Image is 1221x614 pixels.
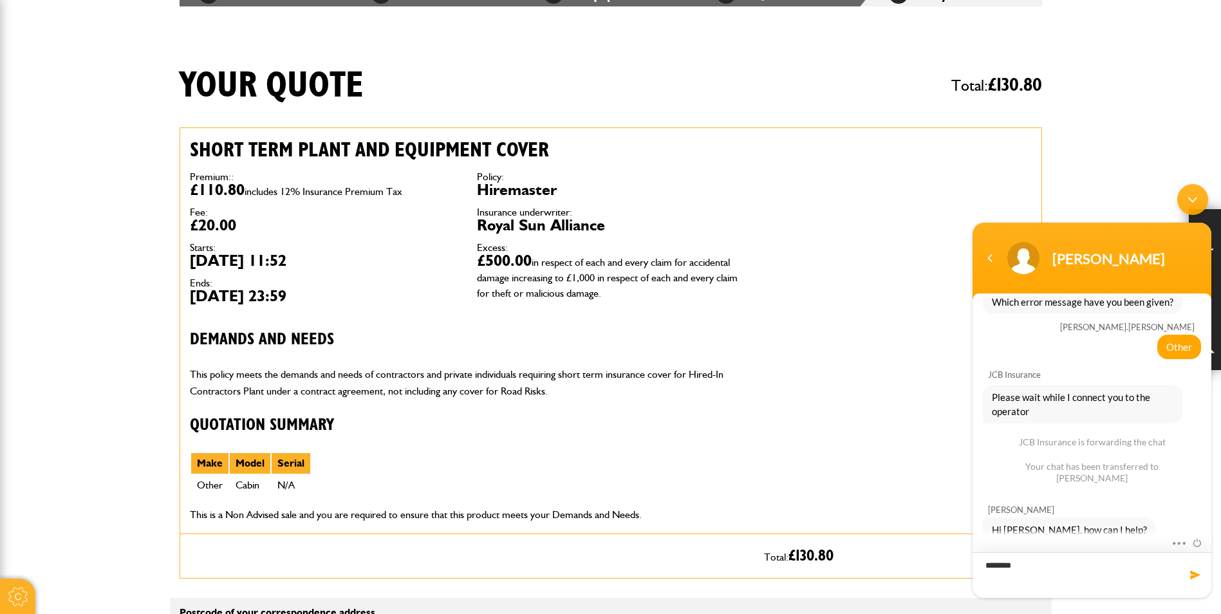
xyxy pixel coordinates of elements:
[477,182,745,198] dd: Hiremaster
[951,71,1042,100] span: Total:
[190,507,745,523] p: This is a Non Advised sale and you are required to ensure that this product meets your Demands an...
[190,172,458,182] dt: Premium::
[988,76,1042,95] span: £
[190,253,458,268] dd: [DATE] 11:52
[190,288,458,304] dd: [DATE] 23:59
[477,243,745,253] dt: Excess:
[190,366,745,399] p: This policy meets the demands and needs of contractors and private individuals requiring short te...
[190,243,458,253] dt: Starts:
[764,544,1032,568] p: Total:
[477,253,745,299] dd: £500.00
[190,182,458,198] dd: £110.80
[190,278,458,288] dt: Ends:
[477,218,745,233] dd: Royal Sun Alliance
[229,452,271,474] th: Model
[996,76,1042,95] span: 130.80
[966,178,1218,604] iframe: SalesIQ Chatwindow
[190,218,458,233] dd: £20.00
[191,474,229,496] td: Other
[180,64,364,107] h1: Your quote
[190,416,745,436] h3: Quotation Summary
[190,330,745,350] h3: Demands and needs
[190,207,458,218] dt: Fee:
[190,138,745,162] h2: Short term plant and equipment cover
[477,256,738,299] span: in respect of each and every claim for accidental damage increasing to £1,000 in respect of each ...
[229,474,271,496] td: Cabin
[271,452,311,474] th: Serial
[477,207,745,218] dt: Insurance underwriter:
[191,452,229,474] th: Make
[796,548,834,564] span: 130.80
[788,548,834,564] span: £
[245,185,402,198] span: includes 12% Insurance Premium Tax
[271,474,311,496] td: N/A
[477,172,745,182] dt: Policy:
